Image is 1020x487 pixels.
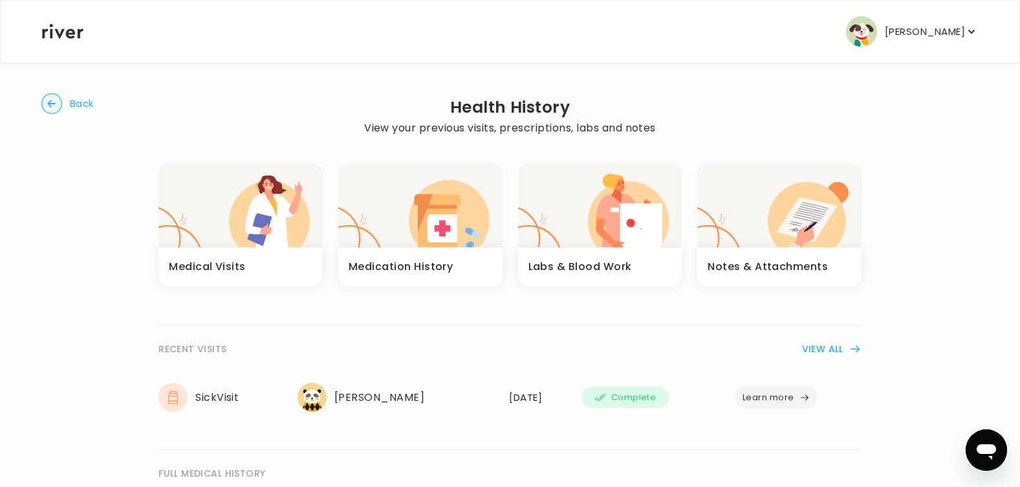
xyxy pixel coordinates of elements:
[518,163,682,286] button: Labs & Blood Work
[885,23,965,41] p: [PERSON_NAME]
[298,383,327,412] img: provider avatar
[802,341,862,357] button: VIEW ALL
[70,95,94,113] span: Back
[169,258,246,276] h3: Medical Visits
[708,258,828,276] h3: Notes & Attachments
[611,390,656,405] span: Complete
[697,163,862,286] button: Notes & Attachments
[364,119,656,137] p: View your previous visits, prescriptions, labs and notes
[846,16,978,47] button: user avatar[PERSON_NAME]
[509,389,565,407] div: [DATE]
[364,98,656,117] h2: Health History
[158,341,226,357] span: RECENT VISITS
[528,258,632,276] h3: Labs & Blood Work
[349,258,453,276] h3: Medication History
[41,93,94,114] button: Back
[735,386,818,409] button: Learn more
[158,466,265,481] span: FULL MEDICAL HISTORY
[966,429,1007,471] iframe: Button to launch messaging window
[158,383,282,412] div: Sick Visit
[338,163,503,286] button: Medication History
[298,383,494,412] div: [PERSON_NAME]
[846,16,877,47] img: user avatar
[158,163,323,286] button: Medical Visits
